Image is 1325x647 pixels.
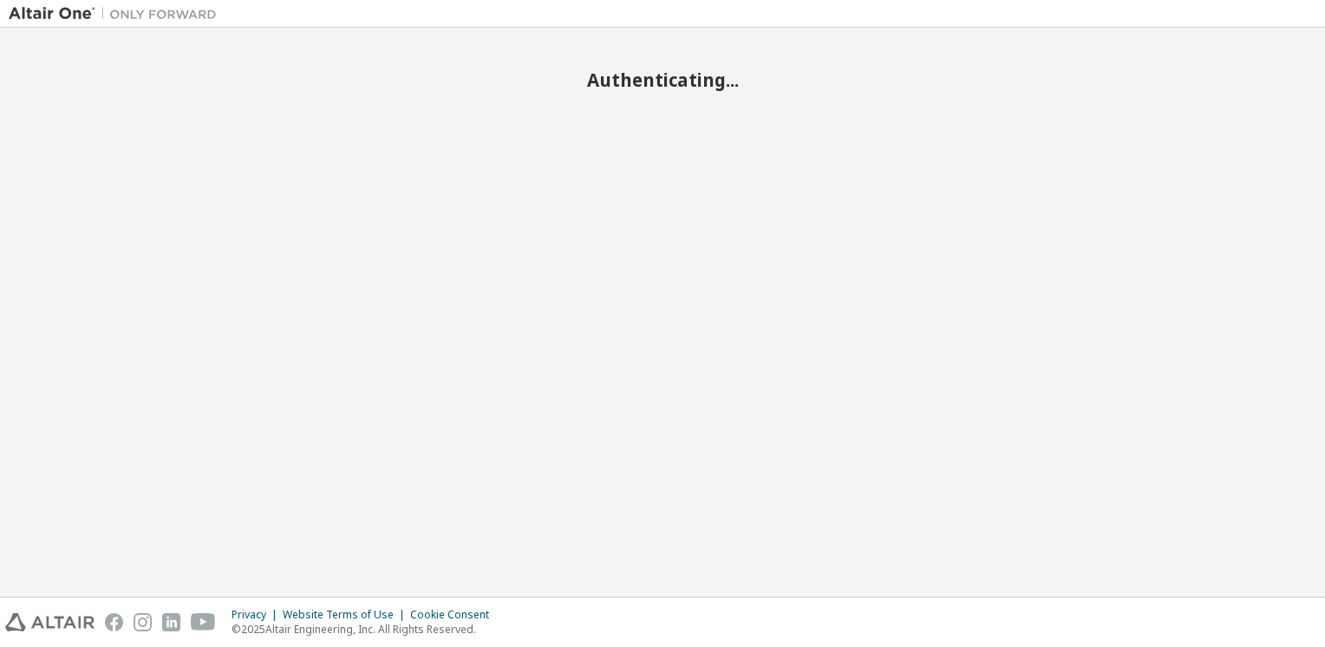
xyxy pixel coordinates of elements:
[134,613,152,631] img: instagram.svg
[191,613,216,631] img: youtube.svg
[232,622,499,637] p: © 2025 Altair Engineering, Inc. All Rights Reserved.
[283,608,410,622] div: Website Terms of Use
[105,613,123,631] img: facebook.svg
[9,5,225,23] img: Altair One
[162,613,180,631] img: linkedin.svg
[410,608,499,622] div: Cookie Consent
[5,613,95,631] img: altair_logo.svg
[9,69,1316,91] h2: Authenticating...
[232,608,283,622] div: Privacy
